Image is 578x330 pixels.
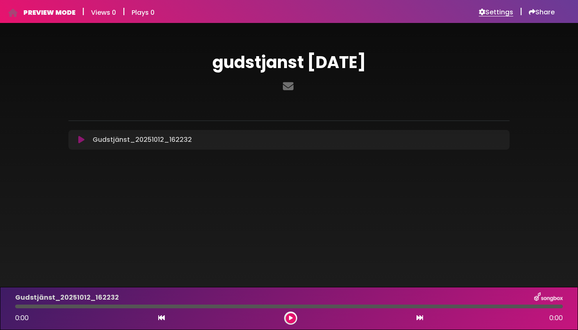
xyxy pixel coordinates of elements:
h5: | [520,7,522,16]
h5: | [82,7,84,16]
h5: | [123,7,125,16]
a: Share [529,8,555,16]
h6: Plays 0 [132,9,155,16]
a: Settings [479,8,513,16]
h6: Views 0 [91,9,116,16]
p: Gudstjänst_20251012_162232 [93,135,192,145]
h6: PREVIEW MODE [23,9,75,16]
h1: gudstjanst [DATE] [68,52,510,72]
